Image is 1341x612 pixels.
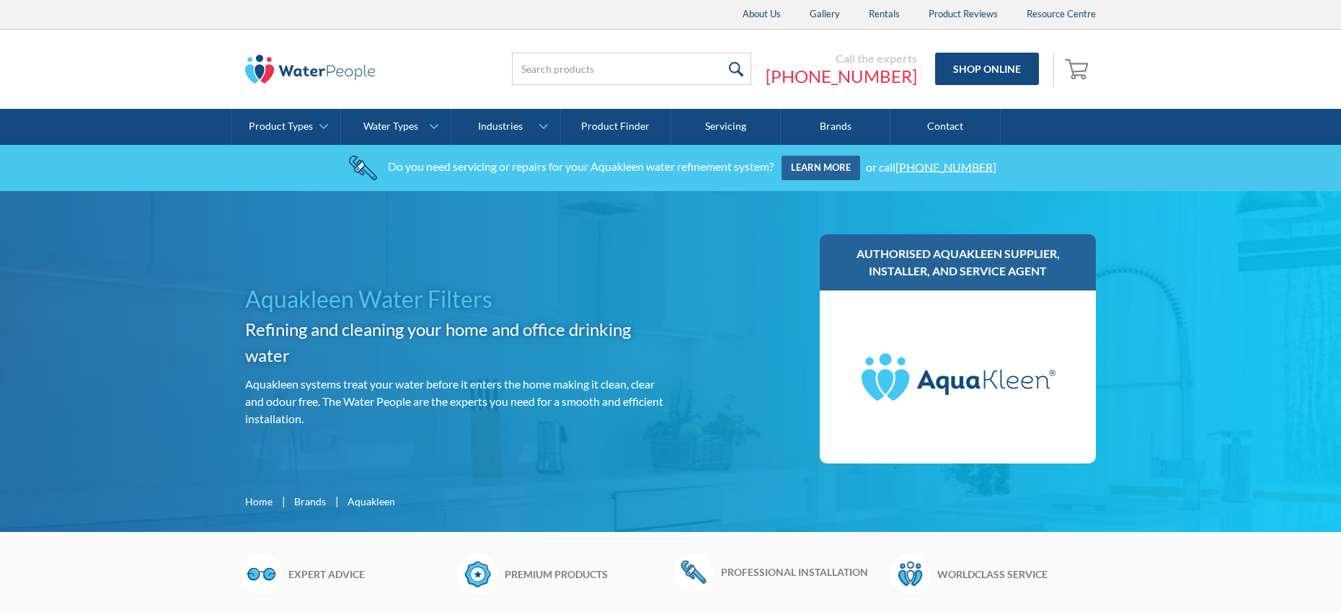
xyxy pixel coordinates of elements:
[245,494,273,509] a: Home
[890,109,1000,145] a: Contact
[451,109,560,145] a: Industries
[890,554,930,594] img: Waterpeople Symbol
[280,492,287,510] div: |
[348,494,395,509] div: Aquakleen
[242,554,281,594] img: Glasses
[766,66,917,87] a: [PHONE_NUMBER]
[333,492,340,510] div: |
[766,51,917,66] div: Call the experts
[721,564,883,580] h6: Professional installation
[937,567,1099,582] h6: Worldclass service
[231,109,340,145] a: Product Types
[505,567,667,582] h6: Premium products
[671,109,781,145] a: Servicing
[288,567,451,582] h6: Expert advice
[388,159,774,173] div: Do you need servicing or repairs for your Aquakleen water refinement system?
[561,109,670,145] a: Product Finder
[850,305,1066,449] img: Aquakleen
[363,120,418,133] div: Water Types
[478,120,523,133] div: Industries
[249,120,313,133] div: Product Types
[674,554,714,590] img: Wrench
[866,159,996,173] div: or call
[935,53,1039,85] a: Shop Online
[245,55,375,84] img: The Water People
[341,109,450,145] a: Water Types
[1065,57,1092,80] img: shopping cart
[294,494,326,509] a: Brands
[834,245,1081,280] h3: Authorised Aquakleen supplier, installer, and service agent
[245,316,665,368] h2: Refining and cleaning your home and office drinking water
[245,282,665,316] h1: Aquakleen Water Filters
[782,156,860,180] a: Learn more
[781,109,890,145] a: Brands
[1061,52,1096,87] a: Open empty cart
[458,554,497,594] img: Badge
[245,376,665,427] p: Aquakleen systems treat your water before it enters the home making it clean, clear and odour fre...
[512,53,751,85] input: Search products
[895,159,996,173] a: [PHONE_NUMBER]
